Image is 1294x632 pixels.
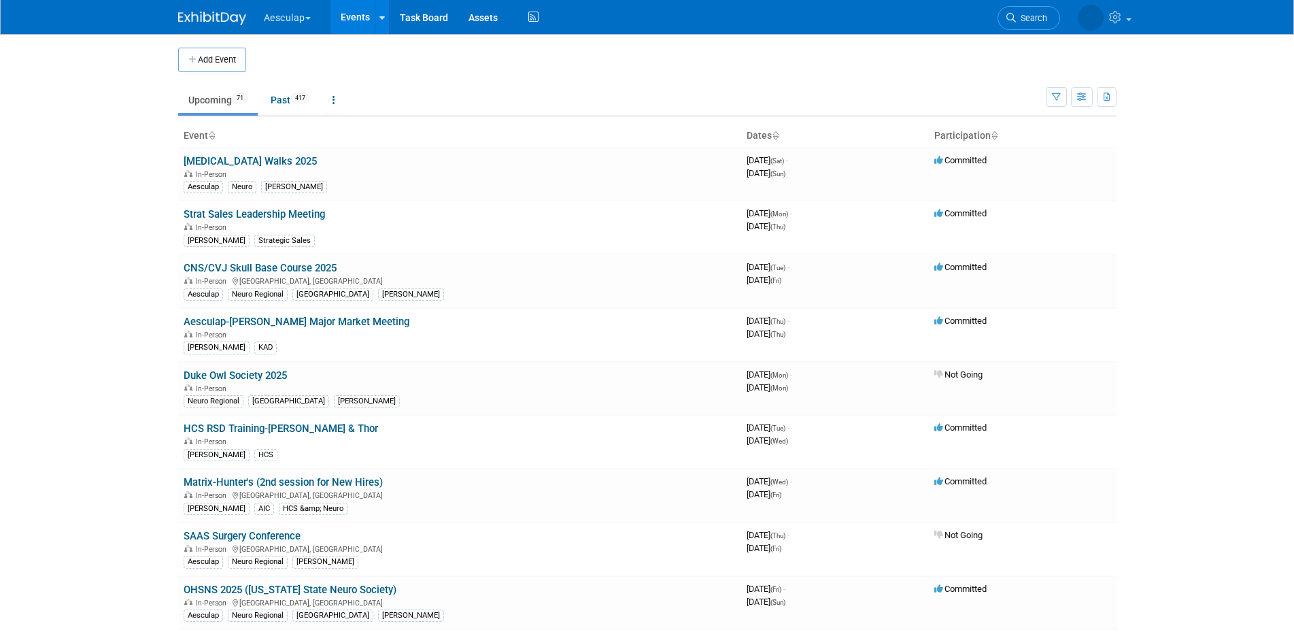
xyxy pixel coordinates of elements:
a: [MEDICAL_DATA] Walks 2025 [184,155,317,167]
span: In-Person [196,599,231,608]
span: - [787,262,789,272]
span: [DATE] [747,530,789,540]
div: Neuro Regional [228,556,288,568]
div: [PERSON_NAME] [378,288,444,301]
a: Aesculap-[PERSON_NAME] Major Market Meeting [184,316,409,328]
span: [DATE] [747,422,789,433]
img: In-Person Event [184,545,192,552]
span: (Fri) [770,586,781,593]
span: 71 [233,93,248,103]
img: In-Person Event [184,491,192,498]
span: In-Person [196,491,231,500]
span: (Thu) [770,331,785,338]
div: Aesculap [184,288,223,301]
div: [PERSON_NAME] [334,395,400,408]
span: In-Person [196,331,231,339]
th: Participation [929,124,1117,148]
span: [DATE] [747,476,792,486]
img: In-Person Event [184,277,192,284]
span: [DATE] [747,382,788,393]
a: Sort by Participation Type [991,130,998,141]
span: - [787,316,789,326]
div: [PERSON_NAME] [378,610,444,622]
img: In-Person Event [184,599,192,605]
span: [DATE] [747,262,789,272]
span: (Thu) [770,532,785,539]
div: Aesculap [184,610,223,622]
th: Event [178,124,741,148]
span: 417 [291,93,309,103]
img: In-Person Event [184,223,192,230]
div: [GEOGRAPHIC_DATA], [GEOGRAPHIC_DATA] [184,489,736,500]
span: Committed [934,316,987,326]
a: Sort by Start Date [772,130,779,141]
div: AIC [254,503,274,515]
span: - [787,422,789,433]
span: - [790,369,792,380]
span: - [787,530,789,540]
span: - [783,584,785,594]
a: Past417 [260,87,320,113]
div: [PERSON_NAME] [184,235,250,247]
a: Strat Sales Leadership Meeting [184,208,325,220]
span: (Thu) [770,223,785,231]
span: Search [1016,13,1047,23]
span: - [790,476,792,486]
span: (Wed) [770,437,788,445]
span: [DATE] [747,221,785,231]
span: Committed [934,476,987,486]
button: Add Event [178,48,246,72]
div: [GEOGRAPHIC_DATA] [248,395,329,408]
span: (Mon) [770,210,788,218]
span: [DATE] [747,435,788,446]
a: SAAS Surgery Conference [184,530,301,542]
span: [DATE] [747,168,785,178]
span: (Wed) [770,478,788,486]
span: Not Going [934,369,983,380]
a: Duke Owl Society 2025 [184,369,287,382]
span: Committed [934,208,987,218]
div: Aesculap [184,181,223,193]
span: [DATE] [747,155,788,165]
span: [DATE] [747,316,789,326]
div: Strategic Sales [254,235,315,247]
span: (Thu) [770,318,785,325]
span: (Sun) [770,599,785,606]
span: [DATE] [747,489,781,499]
img: In-Person Event [184,331,192,337]
span: - [790,208,792,218]
div: HCS &amp; Neuro [279,503,347,515]
span: (Fri) [770,277,781,284]
span: (Fri) [770,491,781,499]
span: In-Person [196,170,231,179]
a: CNS/CVJ Skull Base Course 2025 [184,262,337,274]
div: Neuro Regional [228,610,288,622]
span: In-Person [196,223,231,232]
span: (Fri) [770,545,781,552]
div: Aesculap [184,556,223,568]
img: In-Person Event [184,170,192,177]
div: [GEOGRAPHIC_DATA], [GEOGRAPHIC_DATA] [184,597,736,608]
a: Matrix-Hunter's (2nd session for New Hires) [184,476,383,488]
span: In-Person [196,277,231,286]
span: Committed [934,155,987,165]
span: (Sun) [770,170,785,178]
div: KAD [254,342,277,354]
span: In-Person [196,384,231,393]
span: [DATE] [747,329,785,339]
div: [GEOGRAPHIC_DATA] [292,288,373,301]
span: [DATE] [747,208,792,218]
div: [GEOGRAPHIC_DATA], [GEOGRAPHIC_DATA] [184,275,736,286]
span: (Tue) [770,425,785,432]
img: Savannah Jones [1078,5,1104,31]
div: HCS [254,449,277,461]
span: (Mon) [770,384,788,392]
th: Dates [741,124,929,148]
a: Upcoming71 [178,87,258,113]
span: [DATE] [747,275,781,285]
div: Neuro Regional [184,395,243,408]
div: [PERSON_NAME] [292,556,358,568]
div: [PERSON_NAME] [184,342,250,354]
div: Neuro [228,181,256,193]
span: In-Person [196,437,231,446]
